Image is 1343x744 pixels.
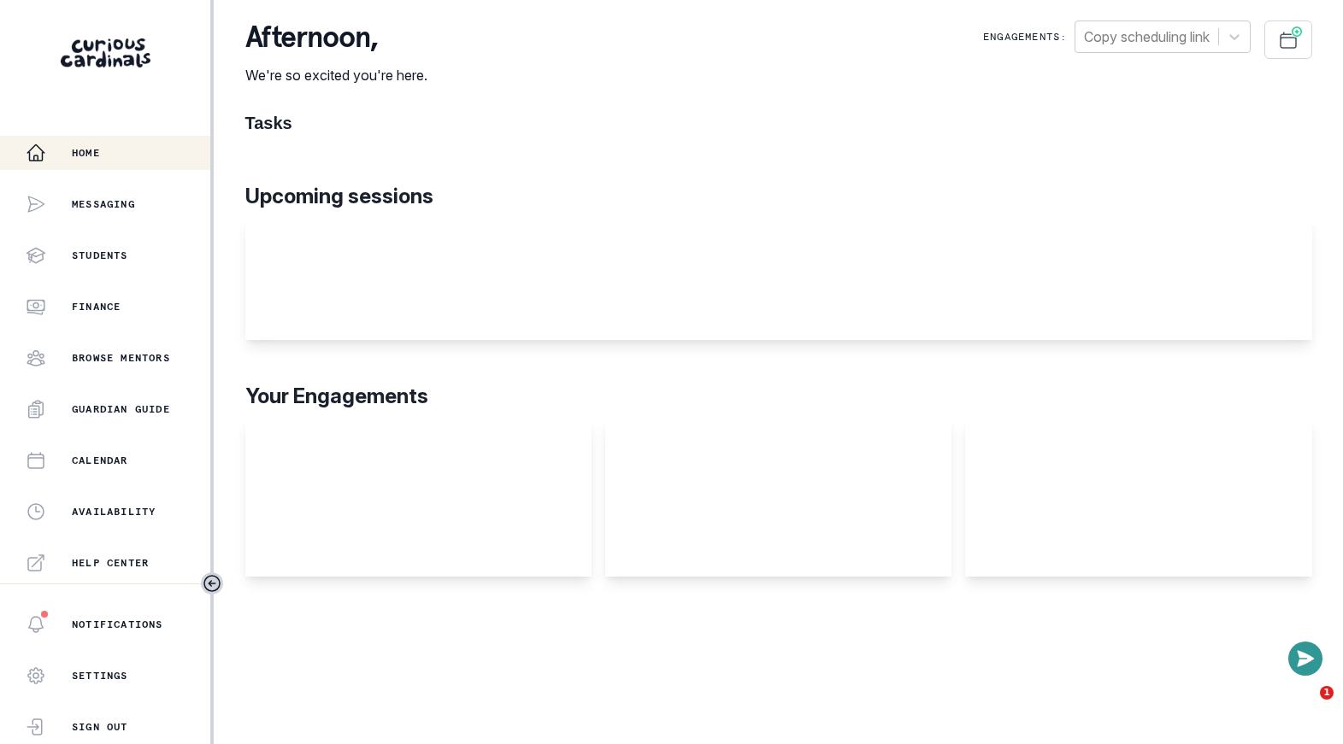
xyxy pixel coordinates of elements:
[983,30,1067,44] p: Engagements:
[1264,21,1312,59] button: Schedule Sessions
[1288,641,1322,676] button: Open or close messaging widget
[201,572,223,595] button: Toggle sidebar
[245,65,427,85] p: We're so excited you're here.
[245,181,1312,212] p: Upcoming sessions
[72,351,170,365] p: Browse Mentors
[72,720,128,734] p: Sign Out
[72,669,128,682] p: Settings
[72,402,170,416] p: Guardian Guide
[72,146,100,160] p: Home
[72,556,149,570] p: Help Center
[245,381,1312,412] p: Your Engagements
[72,197,135,211] p: Messaging
[72,454,128,467] p: Calendar
[245,21,427,55] p: afternoon ,
[72,505,156,518] p: Availability
[245,113,1312,133] h1: Tasks
[1320,686,1334,700] span: 1
[1084,26,1210,47] div: Copy scheduling link
[1285,686,1326,727] iframe: Intercom live chat
[72,300,121,313] p: Finance
[61,38,150,67] img: Curious Cardinals Logo
[72,618,163,631] p: Notifications
[72,249,128,262] p: Students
